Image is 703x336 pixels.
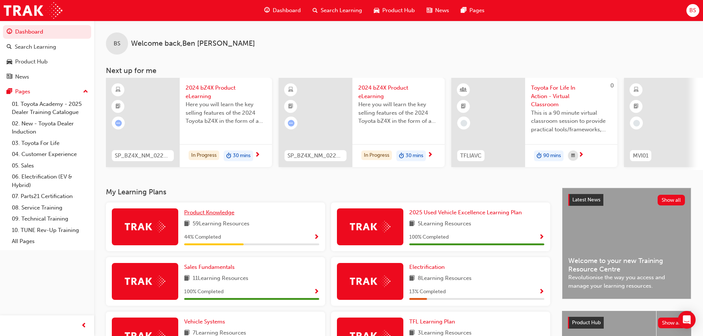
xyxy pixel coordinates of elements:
span: booktick-icon [634,102,639,111]
span: 2024 bZ4X Product eLearning [358,84,439,100]
span: search-icon [313,6,318,15]
span: book-icon [184,219,190,229]
span: Toyota For Life In Action - Virtual Classroom [531,84,611,109]
span: MVI01 [633,152,648,160]
span: Welcome back , Ben [PERSON_NAME] [131,39,255,48]
div: Open Intercom Messenger [678,311,696,329]
a: 04. Customer Experience [9,149,91,160]
a: 01. Toyota Academy - 2025 Dealer Training Catalogue [9,98,91,118]
span: 100 % Completed [409,233,449,242]
div: Pages [15,87,30,96]
span: Revolutionise the way you access and manage your learning resources. [568,273,685,290]
button: BS [686,4,699,17]
button: Show all [658,318,686,328]
a: News [3,70,91,84]
a: search-iconSearch Learning [307,3,368,18]
span: Show Progress [539,234,544,241]
a: 10. TUNE Rev-Up Training [9,225,91,236]
div: News [15,73,29,81]
span: 44 % Completed [184,233,221,242]
a: Product Hub [3,55,91,69]
h3: My Learning Plans [106,188,550,196]
img: Trak [350,221,390,232]
span: booktick-icon [288,102,293,111]
span: Product Hub [572,319,601,326]
span: 90 mins [543,152,561,160]
img: Trak [125,221,165,232]
span: next-icon [427,152,433,159]
div: Search Learning [15,43,56,51]
span: Here you will learn the key selling features of the 2024 Toyota bZ4X in the form of a virtual 6-p... [358,100,439,125]
span: learningRecordVerb_ATTEMPT-icon [288,120,294,127]
span: BS [114,39,120,48]
span: 59 Learning Resources [193,219,249,229]
span: 2024 bZ4X Product eLearning [186,84,266,100]
a: 0TFLIAVCToyota For Life In Action - Virtual ClassroomThis is a 90 minute virtual classroom sessio... [451,78,617,167]
span: Welcome to your new Training Resource Centre [568,257,685,273]
a: 08. Service Training [9,202,91,214]
span: 100 % Completed [184,288,224,296]
a: car-iconProduct Hub [368,3,421,18]
img: Trak [4,2,62,19]
a: 07. Parts21 Certification [9,191,91,202]
span: calendar-icon [571,151,575,160]
span: book-icon [409,219,415,229]
a: Vehicle Systems [184,318,228,326]
a: Latest NewsShow all [568,194,685,206]
button: Show all [658,195,685,205]
span: Vehicle Systems [184,318,225,325]
img: Trak [125,276,165,287]
button: Show Progress [539,287,544,297]
span: Pages [469,6,485,15]
span: duration-icon [399,151,404,161]
span: duration-icon [226,151,231,161]
span: learningResourceType_INSTRUCTOR_LED-icon [461,85,466,95]
a: 02. New - Toyota Dealer Induction [9,118,91,138]
span: learningRecordVerb_NONE-icon [633,120,640,127]
span: Latest News [572,197,600,203]
span: 30 mins [233,152,251,160]
a: pages-iconPages [455,3,490,18]
span: Search Learning [321,6,362,15]
span: news-icon [7,74,12,80]
span: 5 Learning Resources [418,219,471,229]
button: Pages [3,85,91,98]
span: Here you will learn the key selling features of the 2024 Toyota bZ4X in the form of a virtual 6-p... [186,100,266,125]
span: Dashboard [273,6,301,15]
a: Electrification [409,263,448,271]
a: 05. Sales [9,160,91,172]
span: 11 Learning Resources [193,274,248,283]
a: news-iconNews [421,3,455,18]
a: Dashboard [3,25,91,39]
a: 06. Electrification (EV & Hybrid) [9,171,91,191]
span: Sales Fundamentals [184,264,235,270]
span: pages-icon [461,6,466,15]
span: learningResourceType_ELEARNING-icon [288,85,293,95]
span: TFLIAVC [460,152,482,160]
div: Product Hub [15,58,48,66]
span: Product Knowledge [184,209,234,216]
span: learningResourceType_ELEARNING-icon [116,85,121,95]
span: next-icon [578,152,584,159]
a: Product HubShow all [568,317,685,329]
span: next-icon [255,152,260,159]
span: prev-icon [81,321,87,330]
button: Show Progress [314,287,319,297]
span: learningResourceType_ELEARNING-icon [634,85,639,95]
h3: Next up for me [94,66,703,75]
span: 8 Learning Resources [418,274,472,283]
span: guage-icon [7,29,12,35]
a: 09. Technical Training [9,213,91,225]
a: All Pages [9,236,91,247]
button: DashboardSearch LearningProduct HubNews [3,24,91,85]
span: TFL Learning Plan [409,318,455,325]
span: News [435,6,449,15]
a: Search Learning [3,40,91,54]
span: Show Progress [314,289,319,295]
span: 0 [610,82,614,89]
span: car-icon [374,6,379,15]
a: Latest NewsShow allWelcome to your new Training Resource CentreRevolutionise the way you access a... [562,188,691,299]
span: Product Hub [382,6,415,15]
span: 2025 Used Vehicle Excellence Learning Plan [409,209,522,216]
